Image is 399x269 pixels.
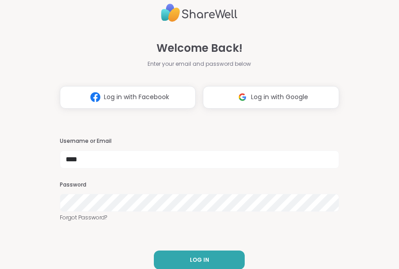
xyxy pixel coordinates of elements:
span: Enter your email and password below [148,60,251,68]
span: Log in with Facebook [104,92,169,102]
span: Log in with Google [251,92,308,102]
span: Welcome Back! [157,40,242,56]
button: Log in with Google [203,86,339,109]
img: ShareWell Logomark [234,89,251,105]
img: ShareWell Logomark [87,89,104,105]
button: Log in with Facebook [60,86,196,109]
h3: Password [60,181,339,189]
span: LOG IN [190,256,209,264]
a: Forgot Password? [60,214,339,222]
h3: Username or Email [60,137,339,145]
